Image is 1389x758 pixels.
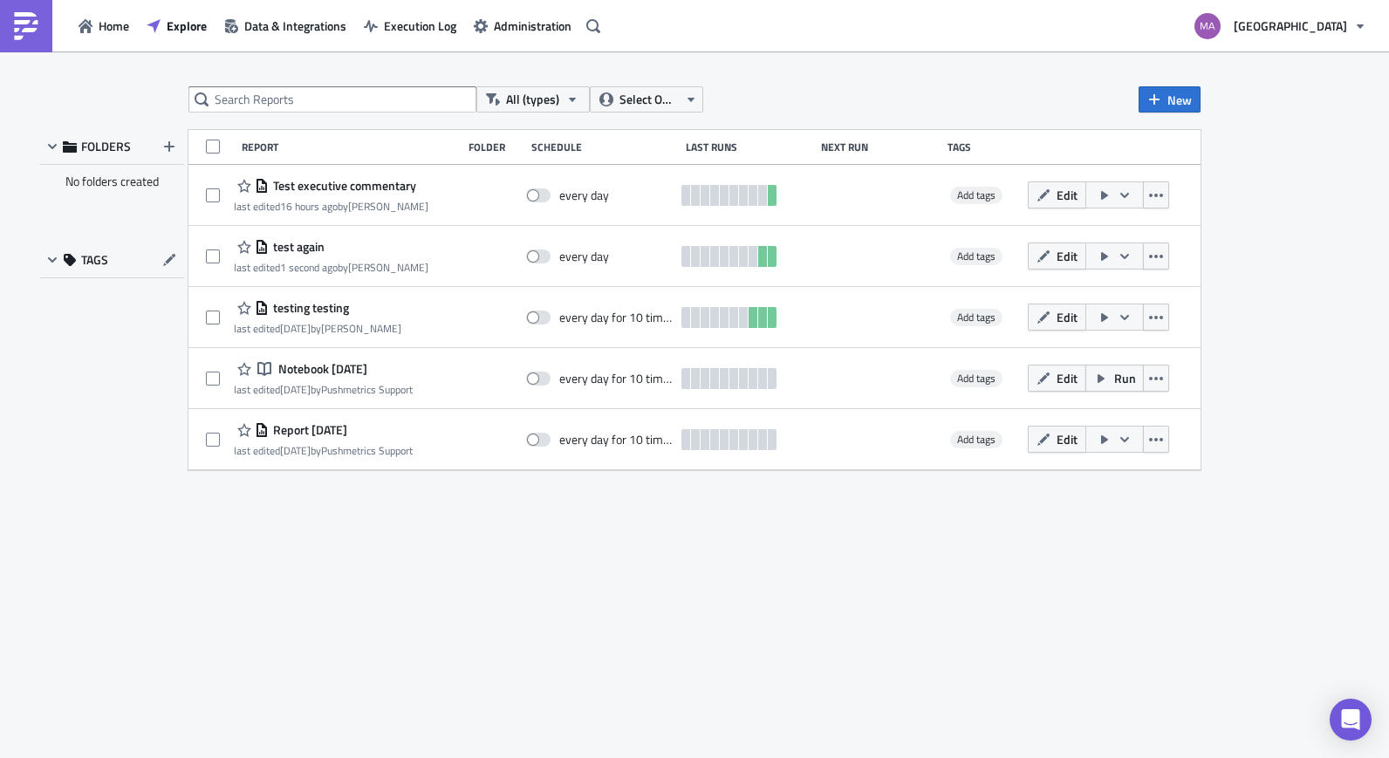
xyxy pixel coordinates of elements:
span: Add tags [957,370,996,386]
div: Schedule [531,140,676,154]
img: Avatar [1193,11,1222,41]
div: every day [559,249,609,264]
span: Add tags [950,309,1002,326]
span: testing testing [269,300,349,316]
div: No folders created [40,165,184,198]
button: Execution Log [355,12,465,39]
button: Select Owner [590,86,703,113]
button: Administration [465,12,580,39]
span: test again [269,239,325,255]
div: every day for 10 times [559,432,673,447]
span: TAGS [81,252,108,268]
span: Notebook 2025-08-06 [274,361,367,377]
span: Run [1114,369,1136,387]
span: Test executive commentary [269,178,416,194]
button: Edit [1028,181,1086,208]
span: Add tags [957,187,996,203]
div: Report [242,140,460,154]
div: every day [559,188,609,203]
span: All (types) [506,90,559,109]
span: Home [99,17,129,35]
span: Edit [1057,369,1078,387]
div: last edited by Pushmetrics Support [234,383,413,396]
input: Search Reports [188,86,476,113]
button: [GEOGRAPHIC_DATA] [1184,7,1376,45]
span: Edit [1057,186,1078,204]
span: Add tags [957,431,996,447]
button: Run [1085,365,1144,392]
span: Add tags [950,370,1002,387]
img: PushMetrics [12,12,40,40]
button: Home [70,12,138,39]
div: last edited by [PERSON_NAME] [234,261,428,274]
time: 2025-08-17T20:33:18Z [280,198,338,215]
div: Tags [948,140,1020,154]
div: Last Runs [686,140,813,154]
button: Explore [138,12,216,39]
span: FOLDERS [81,139,131,154]
span: Add tags [957,248,996,264]
span: Explore [167,17,207,35]
time: 2025-08-06T19:33:26Z [280,442,311,459]
span: New [1167,91,1192,109]
button: All (types) [476,86,590,113]
time: 2025-08-06T19:33:31Z [280,381,311,398]
button: Edit [1028,304,1086,331]
button: New [1139,86,1201,113]
div: Folder [469,140,523,154]
div: every day for 10 times [559,310,673,325]
span: Add tags [950,187,1002,204]
span: Select Owner [619,90,678,109]
div: last edited by Pushmetrics Support [234,444,413,457]
div: Next Run [821,140,939,154]
span: Edit [1057,430,1078,448]
span: Report 2025-08-06 [269,422,347,438]
div: Open Intercom Messenger [1330,699,1372,741]
div: every day for 10 times [559,371,673,386]
span: [GEOGRAPHIC_DATA] [1234,17,1347,35]
button: Edit [1028,242,1086,270]
button: Edit [1028,426,1086,453]
span: Add tags [950,431,1002,448]
span: Add tags [950,248,1002,265]
span: Edit [1057,247,1078,265]
div: last edited by [PERSON_NAME] [234,200,428,213]
div: last edited by [PERSON_NAME] [234,322,401,335]
time: 2025-08-18T12:49:27Z [280,259,338,276]
span: Data & Integrations [244,17,346,35]
button: Data & Integrations [216,12,355,39]
span: Execution Log [384,17,456,35]
span: Edit [1057,308,1078,326]
time: 2025-08-13T21:04:31Z [280,320,311,337]
span: Administration [494,17,571,35]
button: Edit [1028,365,1086,392]
span: Add tags [957,309,996,325]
